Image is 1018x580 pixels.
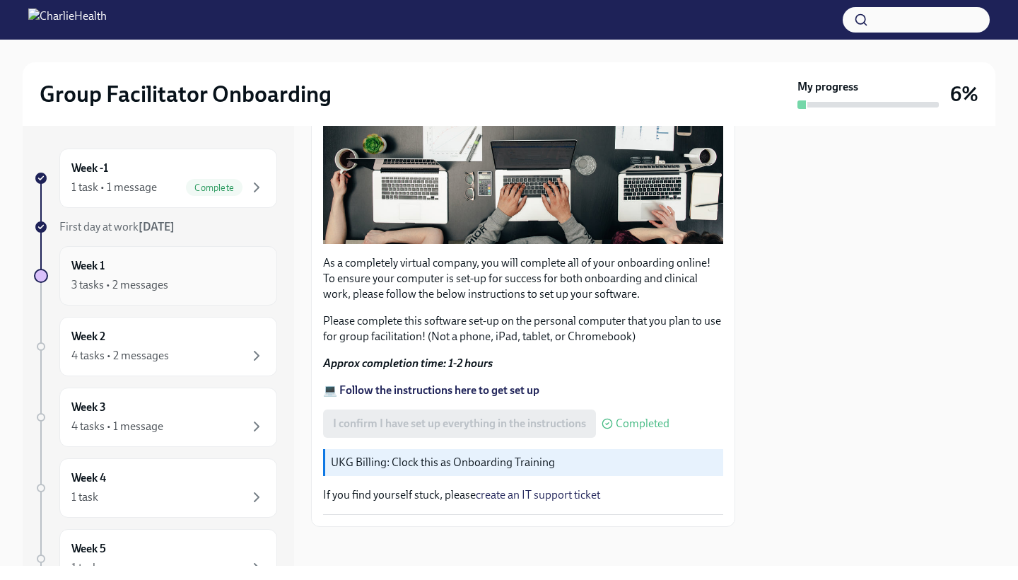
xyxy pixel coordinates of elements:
a: First day at work[DATE] [34,219,277,235]
span: First day at work [59,220,175,233]
div: 1 task [71,560,98,576]
h6: Week 3 [71,400,106,415]
p: As a completely virtual company, you will complete all of your onboarding online! To ensure your ... [323,255,723,302]
a: Week 13 tasks • 2 messages [34,246,277,306]
strong: Approx completion time: 1-2 hours [323,356,493,370]
h3: 6% [950,81,978,107]
p: If you find yourself stuck, please [323,487,723,503]
a: 💻 Follow the instructions here to get set up [323,383,539,397]
h6: Week 5 [71,541,106,557]
a: Week 34 tasks • 1 message [34,388,277,447]
h6: Week 4 [71,470,106,486]
div: 1 task [71,489,98,505]
p: UKG Billing: Clock this as Onboarding Training [331,455,718,470]
h2: Group Facilitator Onboarding [40,80,332,108]
h6: Week -1 [71,161,108,176]
p: Please complete this software set-up on the personal computer that you plan to use for group faci... [323,313,723,344]
div: 4 tasks • 2 messages [71,348,169,364]
a: create an IT support ticket [476,488,600,501]
img: CharlieHealth [28,8,107,31]
div: 1 task • 1 message [71,180,157,195]
a: Week 24 tasks • 2 messages [34,317,277,376]
a: Week 41 task [34,458,277,518]
h6: Week 2 [71,329,105,344]
div: 3 tasks • 2 messages [71,277,168,293]
strong: My progress [797,79,858,95]
h6: Week 1 [71,258,105,274]
a: Week -11 task • 1 messageComplete [34,149,277,208]
span: Completed [616,418,669,429]
div: 4 tasks • 1 message [71,419,163,434]
strong: [DATE] [139,220,175,233]
span: Complete [186,182,242,193]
